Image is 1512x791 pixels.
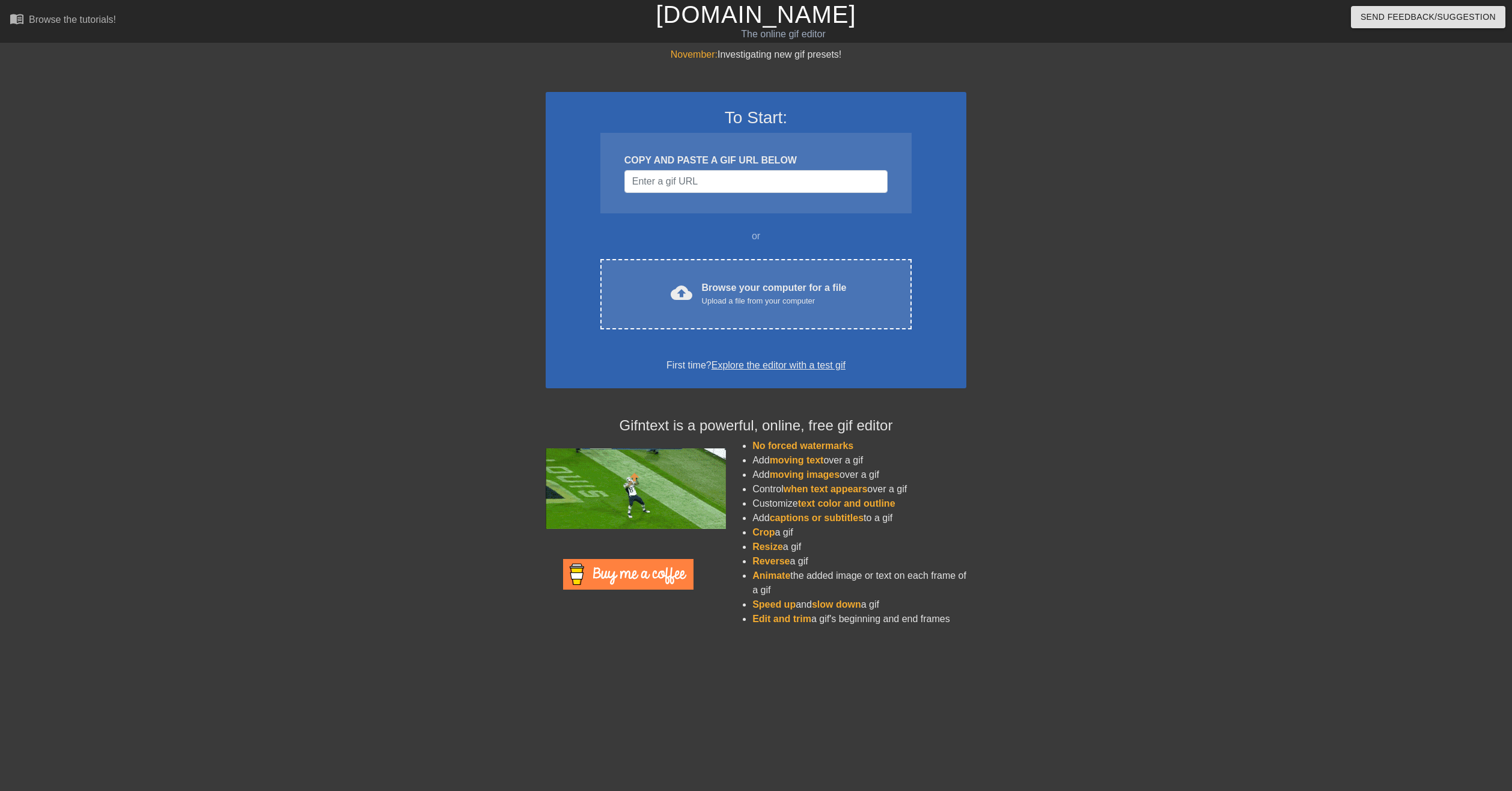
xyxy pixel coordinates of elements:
span: Animate [752,570,790,581]
span: captions or subtitles [770,513,864,523]
a: [DOMAIN_NAME] [656,1,856,28]
input: Username [624,170,888,193]
a: Explore the editor with a test gif [712,360,846,370]
span: Edit and trim [752,614,811,624]
h3: To Start: [561,108,951,128]
div: Upload a file from your computer [702,295,847,307]
div: Investigating new gif presets! [546,47,966,62]
div: Browse your computer for a file [702,281,847,307]
span: moving images [770,469,840,480]
img: Buy Me A Coffee [563,559,694,590]
span: No forced watermarks [752,441,853,451]
span: menu_book [10,11,24,26]
span: Speed up [752,599,796,609]
a: Browse the tutorials! [10,11,116,30]
span: Crop [752,527,775,537]
li: Add to a gif [752,511,966,525]
li: a gif [752,554,966,569]
div: or [577,229,935,243]
div: Browse the tutorials! [29,14,116,25]
span: moving text [770,455,824,465]
li: Add over a gif [752,453,966,468]
li: a gif [752,525,966,540]
span: Send Feedback/Suggestion [1361,10,1496,25]
span: cloud_upload [671,282,692,304]
span: Reverse [752,556,790,566]
li: and a gif [752,597,966,612]
div: First time? [561,358,951,373]
li: Customize [752,496,966,511]
li: Add over a gif [752,468,966,482]
div: The online gif editor [510,27,1057,41]
li: a gif [752,540,966,554]
span: text color and outline [798,498,895,508]
button: Send Feedback/Suggestion [1351,6,1505,28]
img: football_small.gif [546,448,726,529]
li: the added image or text on each frame of a gif [752,569,966,597]
li: a gif's beginning and end frames [752,612,966,626]
h4: Gifntext is a powerful, online, free gif editor [546,417,966,435]
span: when text appears [784,484,868,494]
div: COPY AND PASTE A GIF URL BELOW [624,153,888,168]
span: Resize [752,542,783,552]
li: Control over a gif [752,482,966,496]
span: slow down [812,599,861,609]
span: November: [671,49,718,60]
